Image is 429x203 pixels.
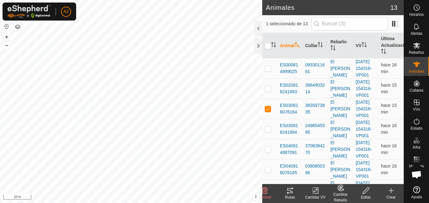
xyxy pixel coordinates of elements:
[295,43,300,48] p-sorticon: Activar para ordenar
[381,143,397,155] span: 25 sept 2025, 7:37
[311,17,388,30] input: Buscar (S)
[381,50,386,55] p-sorticon: Activar para ordenar
[266,4,390,11] h2: Animales
[305,62,325,75] div: 0933011691
[381,83,397,94] span: 25 sept 2025, 7:37
[330,180,351,200] div: El [PERSON_NAME]
[411,32,422,35] span: Alertas
[252,193,259,200] button: i
[409,70,424,73] span: Animales
[280,102,300,115] span: ES030816076164
[413,108,420,111] span: VVs
[409,89,423,92] span: Collares
[303,33,328,58] th: Collar
[378,194,404,200] div: Crear
[271,43,276,48] p-sorticon: Activar para ordenar
[328,192,353,203] div: Cambiar Rebaño
[353,33,378,58] th: VV
[266,21,311,27] span: 1 seleccionado de 13
[277,33,303,58] th: Animal
[277,194,303,200] div: Rutas
[280,82,300,95] span: ES020816241893
[330,79,351,99] div: El [PERSON_NAME]
[255,194,257,199] span: i
[407,165,426,184] div: Chat abierto
[328,33,353,58] th: Rebaño
[14,23,21,31] button: Capas del Mapa
[356,181,372,199] a: [DATE] 154316-VP001
[411,195,422,199] span: Ayuda
[280,62,300,75] span: ES000814999025
[99,195,135,200] a: Política de Privacidad
[8,5,51,18] img: Logo Gallagher
[381,163,397,175] span: 25 sept 2025, 7:37
[411,126,422,130] span: Estado
[142,195,164,200] a: Contáctenos
[381,103,397,114] span: 25 sept 2025, 7:37
[356,79,372,98] a: [DATE] 154316-VP001
[390,3,397,12] span: 13
[258,195,271,200] span: Eliminar
[378,33,404,58] th: Última Actualización
[356,140,372,158] a: [DATE] 154316-VP001
[413,145,420,149] span: Infra
[3,33,10,41] button: +
[356,160,372,179] a: [DATE] 154316-VP001
[353,194,378,200] div: Editar
[330,160,351,180] div: El [PERSON_NAME]
[3,23,10,30] button: Restablecer Mapa
[356,100,372,118] a: [DATE] 154316-VP001
[362,43,367,48] p-sorticon: Activar para ordenar
[330,46,335,51] p-sorticon: Activar para ordenar
[280,122,300,136] span: ES030816241894
[305,163,325,176] div: 0380850396
[330,139,351,159] div: El [PERSON_NAME]
[305,82,325,95] div: 3864903214
[330,119,351,139] div: El [PERSON_NAME]
[381,123,397,135] span: 25 sept 2025, 7:36
[409,51,424,54] span: Rebaños
[303,194,328,200] div: Cambiar VV
[330,58,351,78] div: El [PERSON_NAME]
[318,43,323,48] p-sorticon: Activar para ordenar
[280,183,300,196] span: ES060814887093
[305,102,325,115] div: 3835973835
[381,184,397,195] span: 25 sept 2025, 7:36
[406,164,427,172] span: Mapa de Calor
[280,143,300,156] span: ES040814887091
[356,59,372,77] a: [DATE] 154316-VP001
[63,8,69,15] span: A2
[305,183,325,196] div: 0734036753
[3,41,10,49] button: –
[409,13,424,16] span: Horarios
[404,184,429,201] a: Ayuda
[381,62,397,74] span: 25 sept 2025, 7:36
[280,163,300,176] span: ES040816076165
[305,143,325,156] div: 3706384270
[305,122,325,136] div: 2496545595
[330,99,351,119] div: El [PERSON_NAME]
[356,120,372,138] a: [DATE] 154316-VP001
